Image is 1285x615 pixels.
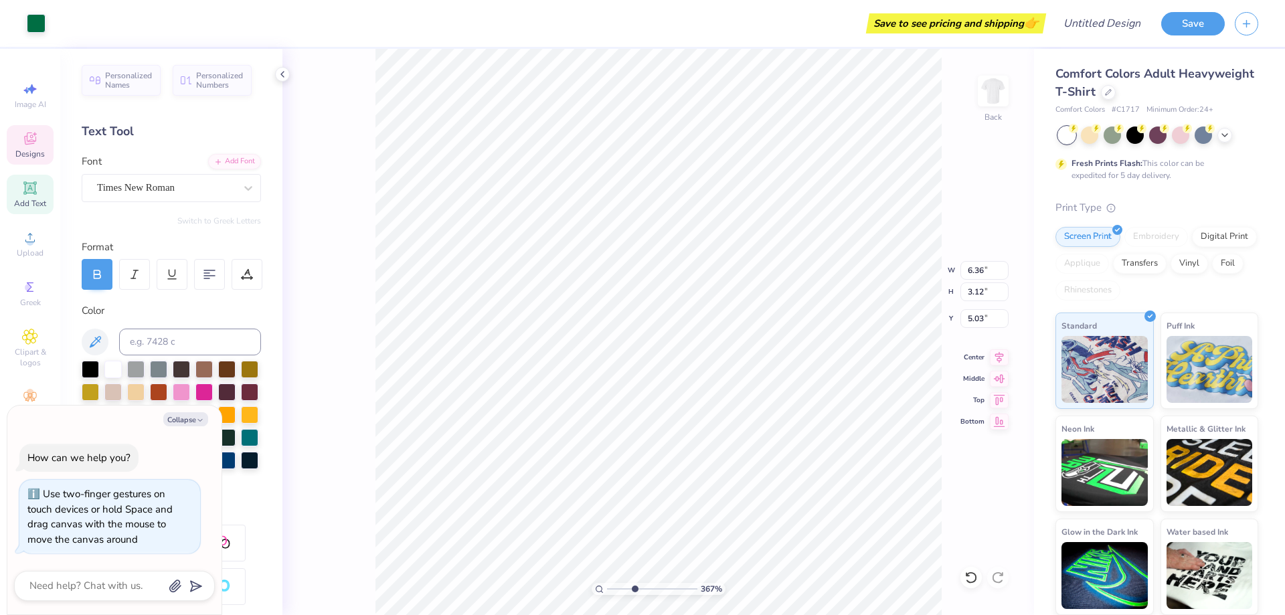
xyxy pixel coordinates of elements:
span: Designs [15,149,45,159]
button: Collapse [163,412,208,426]
span: 367 % [701,583,722,595]
img: Metallic & Glitter Ink [1167,439,1253,506]
div: Foil [1212,254,1244,274]
div: Format [82,240,262,255]
button: Save [1161,12,1225,35]
span: Bottom [960,417,984,426]
strong: Fresh Prints Flash: [1072,158,1142,169]
span: Neon Ink [1061,422,1094,436]
div: Rhinestones [1055,280,1120,300]
span: Greek [20,297,41,308]
span: Image AI [15,99,46,110]
span: Comfort Colors Adult Heavyweight T-Shirt [1055,66,1254,100]
img: Neon Ink [1061,439,1148,506]
img: Glow in the Dark Ink [1061,542,1148,609]
button: Switch to Greek Letters [177,215,261,226]
div: Save to see pricing and shipping [869,13,1043,33]
span: 👉 [1024,15,1039,31]
img: Water based Ink [1167,542,1253,609]
div: Text Tool [82,122,261,141]
span: Middle [960,374,984,383]
span: Standard [1061,319,1097,333]
span: Add Text [14,198,46,209]
span: Glow in the Dark Ink [1061,525,1138,539]
div: This color can be expedited for 5 day delivery. [1072,157,1236,181]
span: Puff Ink [1167,319,1195,333]
span: Personalized Numbers [196,71,244,90]
img: Back [980,78,1007,104]
span: Upload [17,248,44,258]
div: Vinyl [1171,254,1208,274]
span: Metallic & Glitter Ink [1167,422,1246,436]
div: Digital Print [1192,227,1257,247]
span: # C1717 [1112,104,1140,116]
div: Use two-finger gestures on touch devices or hold Space and drag canvas with the mouse to move the... [27,487,173,546]
div: How can we help you? [27,451,131,464]
span: Personalized Names [105,71,153,90]
div: Color [82,303,261,319]
div: Back [984,111,1002,123]
div: Add Font [208,154,261,169]
div: Embroidery [1124,227,1188,247]
span: Water based Ink [1167,525,1228,539]
input: e.g. 7428 c [119,329,261,355]
span: Clipart & logos [7,347,54,368]
span: Center [960,353,984,362]
div: Print Type [1055,200,1258,215]
div: Screen Print [1055,227,1120,247]
img: Puff Ink [1167,336,1253,403]
span: Minimum Order: 24 + [1146,104,1213,116]
span: Top [960,396,984,405]
div: Transfers [1113,254,1167,274]
div: Applique [1055,254,1109,274]
label: Font [82,154,102,169]
img: Standard [1061,336,1148,403]
input: Untitled Design [1053,10,1151,37]
span: Comfort Colors [1055,104,1105,116]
